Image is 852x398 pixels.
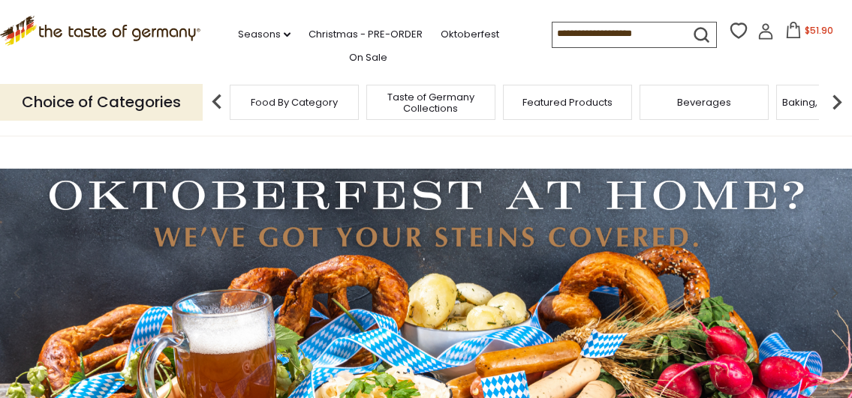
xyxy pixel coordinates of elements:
[309,26,423,43] a: Christmas - PRE-ORDER
[371,91,491,114] a: Taste of Germany Collections
[349,49,387,66] a: On Sale
[777,22,841,44] button: $51.90
[251,97,338,108] a: Food By Category
[805,24,833,37] span: $51.90
[677,97,731,108] a: Beverages
[202,87,232,117] img: previous arrow
[522,97,613,108] a: Featured Products
[441,26,499,43] a: Oktoberfest
[238,26,291,43] a: Seasons
[822,87,852,117] img: next arrow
